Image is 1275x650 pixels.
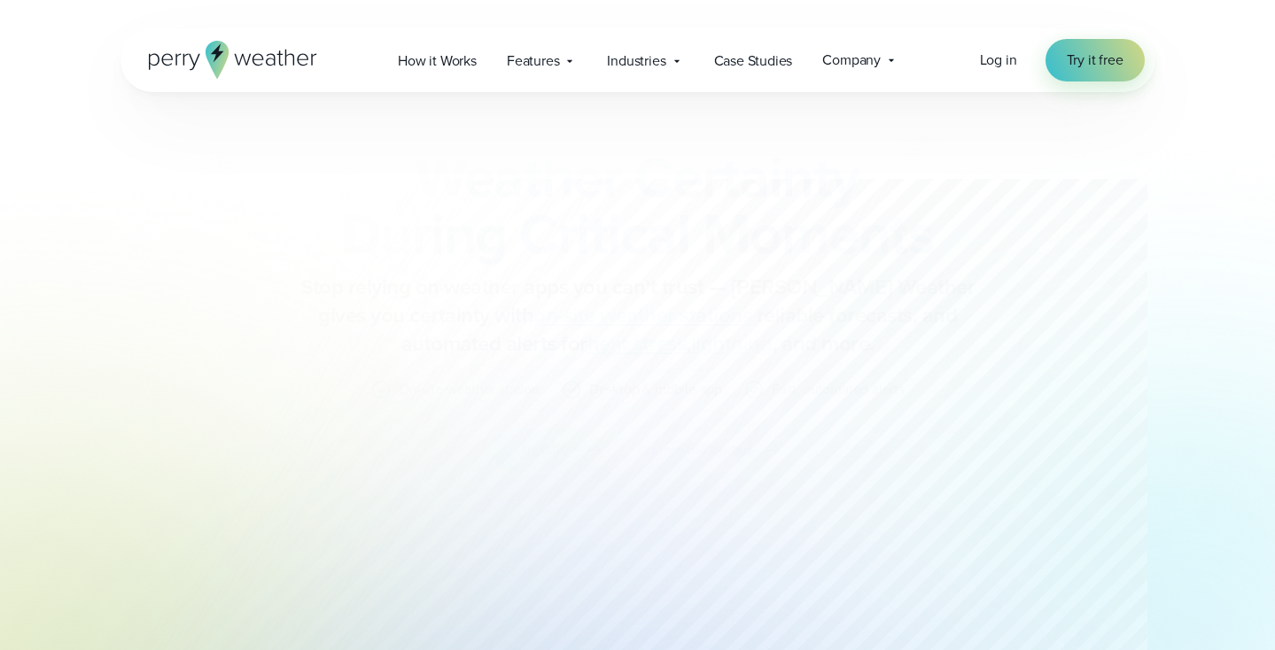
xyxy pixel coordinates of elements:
span: Log in [980,50,1017,70]
span: How it Works [398,50,477,72]
span: Industries [607,50,665,72]
span: Company [822,50,881,71]
a: How it Works [383,43,492,79]
a: Log in [980,50,1017,71]
span: Features [507,50,560,72]
a: Case Studies [699,43,808,79]
a: Try it free [1046,39,1145,81]
span: Case Studies [714,50,793,72]
span: Try it free [1067,50,1123,71]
